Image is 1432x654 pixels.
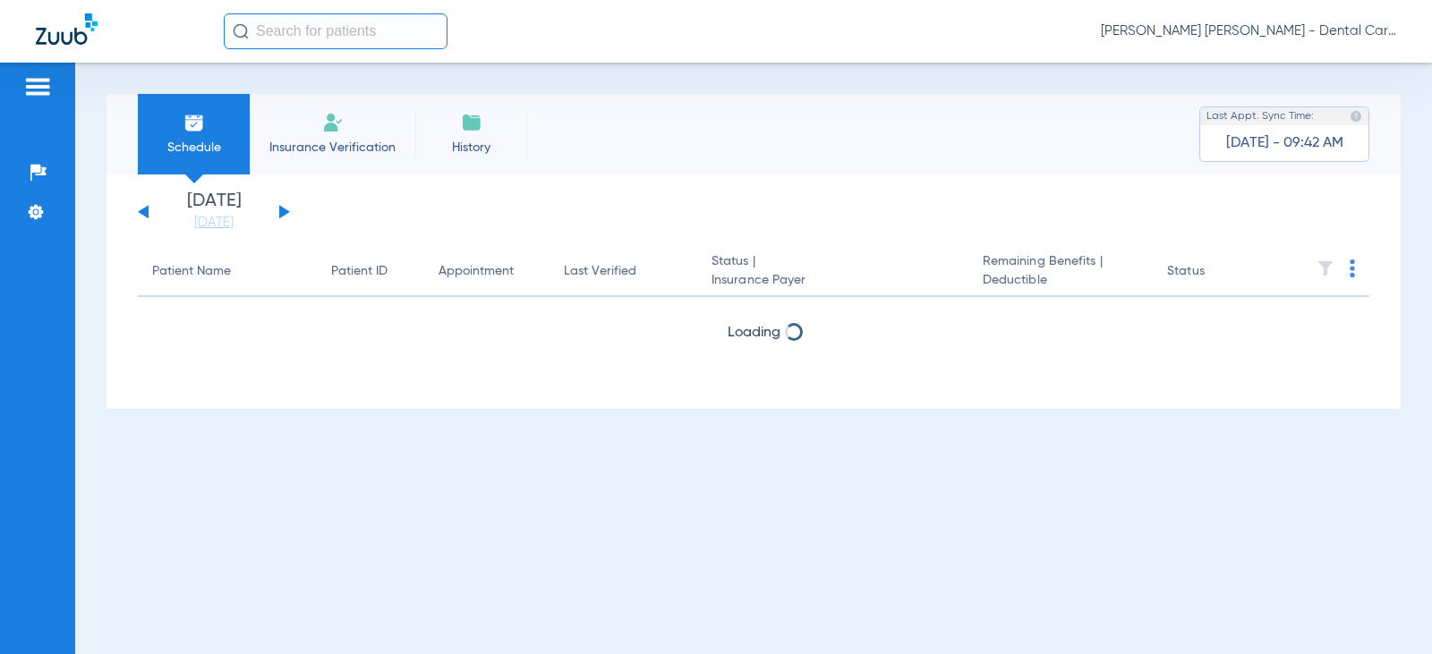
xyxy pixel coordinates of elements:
span: Loading [728,326,780,340]
input: Search for patients [224,13,447,49]
th: Status | [697,247,968,297]
img: History [461,112,482,133]
div: Patient ID [331,262,410,281]
li: [DATE] [160,192,268,232]
span: [DATE] - 09:42 AM [1226,134,1343,152]
th: Remaining Benefits | [968,247,1153,297]
div: Appointment [439,262,514,281]
span: Insurance Payer [712,271,954,290]
span: [PERSON_NAME] [PERSON_NAME] - Dental Care of [PERSON_NAME] [1101,22,1396,40]
th: Status [1153,247,1274,297]
div: Last Verified [564,262,636,281]
img: hamburger-icon [23,76,52,98]
div: Appointment [439,262,535,281]
span: Last Appt. Sync Time: [1206,107,1314,125]
img: group-dot-blue.svg [1350,259,1355,277]
a: [DATE] [160,214,268,232]
img: Manual Insurance Verification [322,112,344,133]
img: last sync help info [1350,110,1362,123]
div: Last Verified [564,262,683,281]
div: Patient Name [152,262,231,281]
img: Search Icon [233,23,249,39]
span: Insurance Verification [263,139,402,157]
img: Zuub Logo [36,13,98,45]
span: History [429,139,514,157]
div: Patient ID [331,262,388,281]
span: Deductible [983,271,1138,290]
div: Patient Name [152,262,303,281]
img: filter.svg [1317,259,1334,277]
img: Schedule [183,112,205,133]
span: Schedule [151,139,236,157]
